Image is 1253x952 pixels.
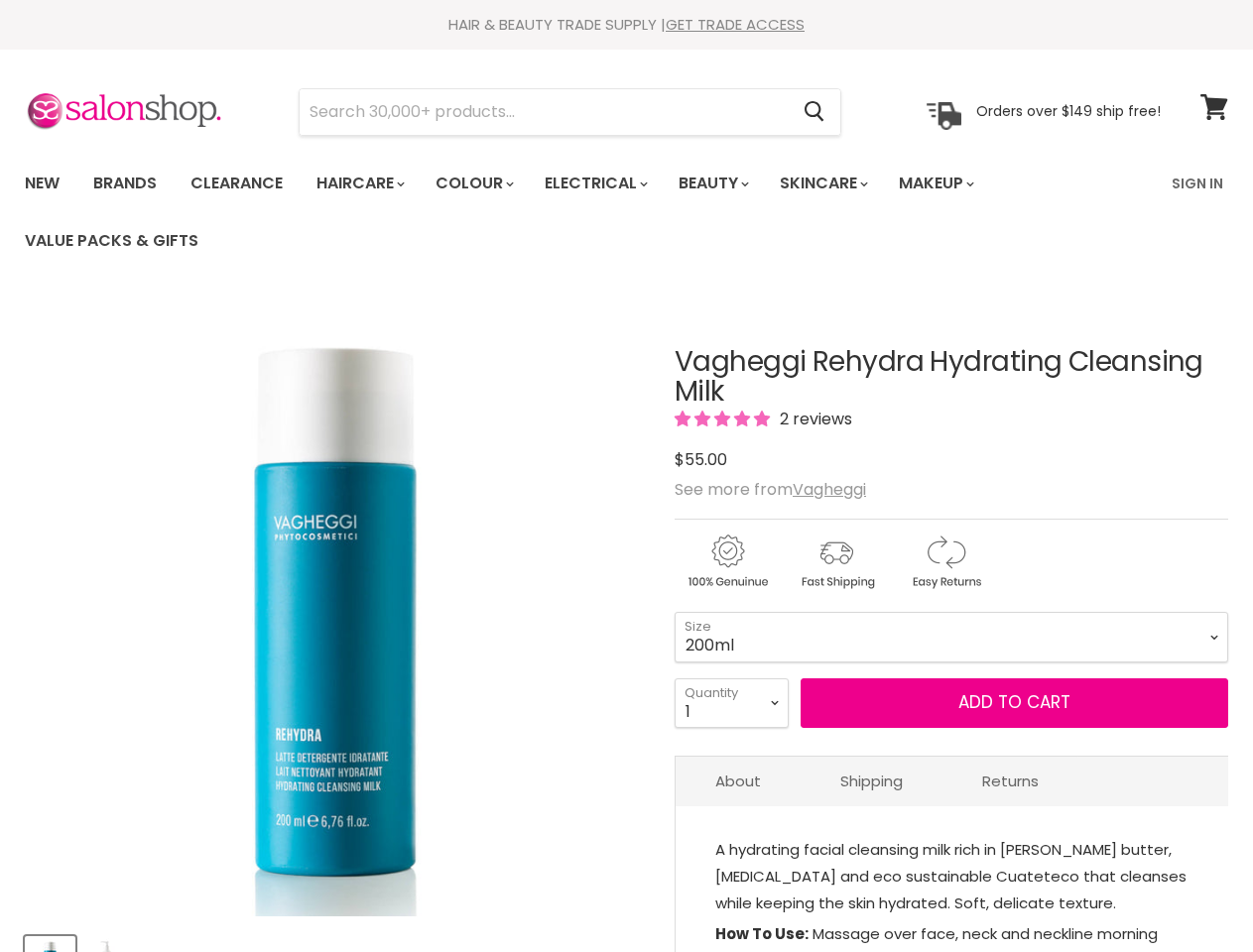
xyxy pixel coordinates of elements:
a: Vagheggi [793,478,866,501]
h1: Vagheggi Rehydra Hydrating Cleansing Milk [675,347,1228,409]
select: Quantity [675,678,789,728]
button: Search [788,89,840,135]
ul: Main menu [10,155,1160,270]
strong: How To Use: [715,923,809,944]
span: 5.00 stars [675,408,774,430]
a: Value Packs & Gifts [10,220,213,262]
img: shipping.gif [784,532,889,592]
a: Haircare [302,163,417,204]
a: Brands [78,163,172,204]
form: Product [299,88,841,136]
a: Skincare [765,163,880,204]
a: Sign In [1160,163,1235,204]
a: About [676,757,801,805]
span: $55.00 [675,448,727,471]
span: See more from [675,478,866,501]
input: Search [300,89,788,135]
a: Makeup [884,163,986,204]
a: Colour [421,163,526,204]
a: Clearance [176,163,298,204]
span: A hydrating facial cleansing milk rich in [PERSON_NAME] butter, [MEDICAL_DATA] and eco sustainabl... [715,839,1187,913]
a: GET TRADE ACCESS [666,14,805,35]
a: Beauty [664,163,761,204]
p: Orders over $149 ship free! [976,102,1161,120]
a: New [10,163,74,204]
img: genuine.gif [675,532,780,592]
img: returns.gif [893,532,998,592]
div: Vagheggi Rehydra Hydrating Cleansing Milk image. Click or Scroll to Zoom. [25,297,645,917]
span: 2 reviews [774,408,852,430]
a: Shipping [801,757,942,805]
a: Electrical [530,163,660,204]
a: Returns [942,757,1078,805]
span: Add to cart [958,690,1070,714]
button: Add to cart [801,678,1228,728]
